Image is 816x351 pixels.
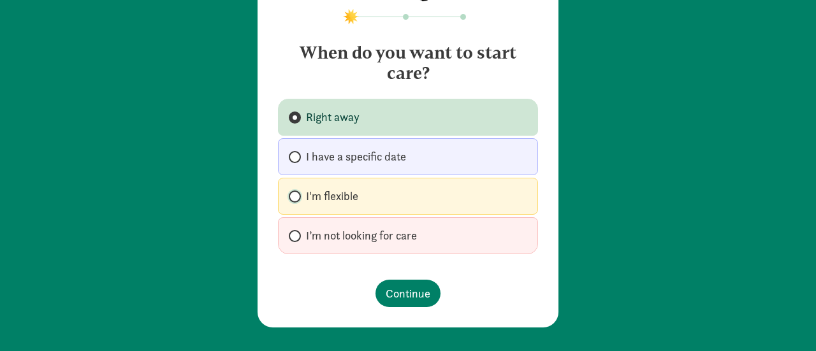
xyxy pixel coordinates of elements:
[386,285,430,302] span: Continue
[306,110,360,125] span: Right away
[278,32,538,83] h4: When do you want to start care?
[306,228,417,243] span: I’m not looking for care
[375,280,441,307] button: Continue
[306,189,358,204] span: I'm flexible
[306,149,406,164] span: I have a specific date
